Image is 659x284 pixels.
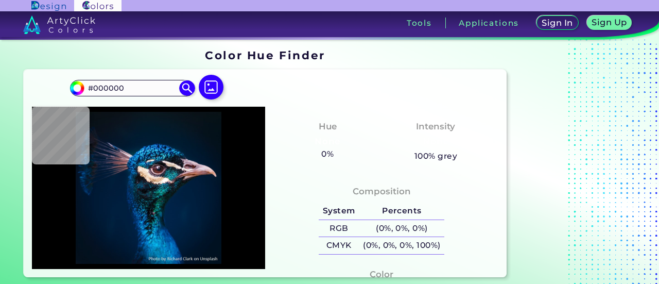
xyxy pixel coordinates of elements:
h5: System [319,203,359,220]
h3: None [310,136,345,148]
h4: Color [370,267,393,282]
h5: (0%, 0%, 0%) [359,220,444,237]
h5: 100% grey [414,149,457,163]
h3: None [419,136,453,148]
h4: Composition [353,184,411,199]
img: icon picture [199,75,223,99]
h3: Tools [407,19,432,27]
a: Sign Up [589,16,630,29]
img: logo_artyclick_colors_white.svg [23,15,96,34]
iframe: Advertisement [511,45,639,281]
h5: 0% [317,147,337,161]
img: icon search [179,80,195,96]
input: type color.. [84,81,180,95]
h5: Sign Up [594,19,626,26]
img: img_pavlin.jpg [37,112,260,264]
h5: RGB [319,220,359,237]
h5: Sign In [543,19,571,27]
h5: CMYK [319,237,359,254]
h1: Color Hue Finder [205,47,325,63]
a: Sign In [539,16,577,29]
h4: Intensity [416,119,455,134]
h5: Percents [359,203,444,220]
h3: Applications [459,19,519,27]
img: ArtyClick Design logo [31,1,66,11]
h4: Hue [319,119,337,134]
h5: (0%, 0%, 0%, 100%) [359,237,444,254]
